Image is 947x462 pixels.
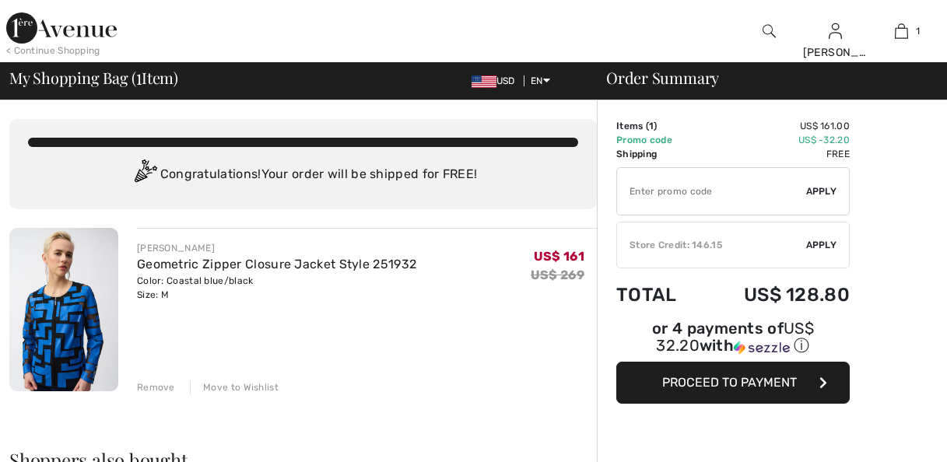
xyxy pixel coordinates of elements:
span: Apply [806,184,837,198]
div: Color: Coastal blue/black Size: M [137,274,416,302]
span: 1 [916,24,920,38]
div: or 4 payments of with [616,321,850,356]
span: US$ 32.20 [656,319,814,355]
div: [PERSON_NAME] [803,44,868,61]
td: US$ -32.20 [701,133,850,147]
td: US$ 161.00 [701,119,850,133]
td: Total [616,268,701,321]
div: Congratulations! Your order will be shipped for FREE! [28,159,578,191]
span: USD [472,75,521,86]
div: [PERSON_NAME] [137,241,416,255]
td: Items ( ) [616,119,701,133]
div: Order Summary [587,70,938,86]
s: US$ 269 [531,268,584,282]
div: Store Credit: 146.15 [617,238,806,252]
img: US Dollar [472,75,496,88]
span: My Shopping Bag ( Item) [9,70,178,86]
td: US$ 128.80 [701,268,850,321]
td: Shipping [616,147,701,161]
img: Congratulation2.svg [129,159,160,191]
span: 1 [136,66,142,86]
img: search the website [763,22,776,40]
img: My Bag [895,22,908,40]
span: EN [531,75,550,86]
a: 1 [869,22,934,40]
img: Geometric Zipper Closure Jacket Style 251932 [9,228,118,391]
img: My Info [829,22,842,40]
div: Move to Wishlist [190,380,279,394]
span: Proceed to Payment [662,375,797,390]
td: Free [701,147,850,161]
td: Promo code [616,133,701,147]
span: 1 [649,121,654,131]
span: Apply [806,238,837,252]
div: Remove [137,380,175,394]
span: US$ 161 [534,249,584,264]
input: Promo code [617,168,806,215]
a: Sign In [829,23,842,38]
div: or 4 payments ofUS$ 32.20withSezzle Click to learn more about Sezzle [616,321,850,362]
button: Proceed to Payment [616,362,850,404]
a: Geometric Zipper Closure Jacket Style 251932 [137,257,416,271]
img: Sezzle [734,341,790,355]
img: 1ère Avenue [6,12,117,44]
div: < Continue Shopping [6,44,100,58]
